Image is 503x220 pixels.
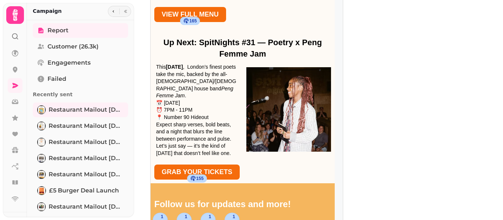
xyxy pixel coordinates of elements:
[196,176,204,181] span: 155
[33,135,128,149] a: Restaurant Mailout July 31stRestaurant Mailout [DATE]
[33,102,128,117] a: Restaurant Mailout Aug 13thRestaurant Mailout [DATE]
[33,151,128,166] a: Restaurant Mailout July 24thRestaurant Mailout [DATE]
[154,199,291,209] strong: Follow us for updates and more!
[38,106,45,113] img: Restaurant Mailout Aug 13th
[163,38,322,58] strong: Up Next: SpitNights #31 — Poetry x Peng Femme Jam
[48,58,91,67] span: Engagements
[49,154,124,163] span: Restaurant Mailout [DATE]
[49,170,124,179] span: Restaurant Mailout [DATE]
[38,155,45,162] img: Restaurant Mailout July 24th
[33,72,128,86] a: Failed
[154,7,226,22] a: VIEW FULL MENU
[38,122,45,130] img: Restaurant Mailout Aug 7th
[33,88,128,101] p: Recently sent
[33,39,128,54] a: Customer (26.3k)
[33,23,128,38] a: Report
[49,122,124,130] span: Restaurant Mailout [DATE]
[49,138,124,147] span: Restaurant Mailout [DATE]
[48,75,66,83] span: Failed
[38,203,45,210] img: Restaurant Mailout July 3rd
[189,18,197,24] span: 165
[33,199,128,214] a: Restaurant Mailout July 3rdRestaurant Mailout [DATE]
[154,165,240,180] a: GRAB YOUR TICKETS
[38,187,45,194] img: £5 Burger Deal Launch
[156,86,233,99] em: Peng Femme Jam
[156,107,237,114] p: ⏰ 7PM - 11PM
[48,26,68,35] span: Report
[38,171,45,178] img: Restaurant Mailout July 16th
[156,64,237,100] p: This , London’s finest poets take the mic, backed by the all-[DEMOGRAPHIC_DATA]/[DEMOGRAPHIC_DATA...
[33,7,62,15] h2: Campaign
[33,119,128,133] a: Restaurant Mailout Aug 7thRestaurant Mailout [DATE]
[33,167,128,182] a: Restaurant Mailout July 16thRestaurant Mailout [DATE]
[166,64,183,70] strong: [DATE]
[156,114,237,121] p: 📍 Number 90 Hideout
[48,42,99,51] span: Customer (26.3k)
[156,121,237,157] p: Expect sharp verses, bold beats, and a night that blurs the line between performance and pulse. L...
[49,105,124,114] span: Restaurant Mailout [DATE]
[162,168,232,176] span: GRAB YOUR TICKETS
[33,55,128,70] a: Engagements
[38,138,45,146] img: Restaurant Mailout July 31st
[49,186,119,195] span: £5 Burger Deal Launch
[162,11,219,18] span: VIEW FULL MENU
[33,183,128,198] a: £5 Burger Deal Launch£5 Burger Deal Launch
[156,100,237,107] p: 📅 [DATE]
[49,202,124,211] span: Restaurant Mailout [DATE]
